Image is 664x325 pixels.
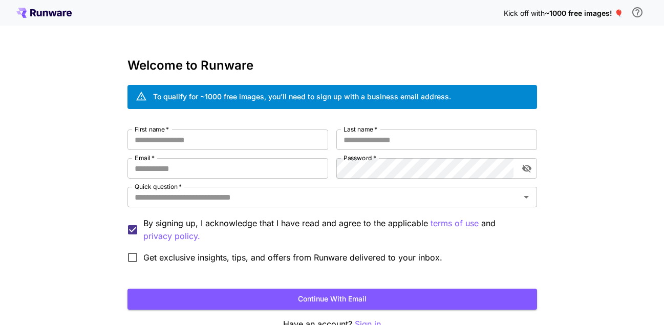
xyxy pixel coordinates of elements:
[135,125,169,134] label: First name
[127,58,537,73] h3: Welcome to Runware
[431,217,479,230] p: terms of use
[627,2,648,23] button: In order to qualify for free credit, you need to sign up with a business email address and click ...
[344,125,377,134] label: Last name
[504,9,545,17] span: Kick off with
[344,154,376,162] label: Password
[431,217,479,230] button: By signing up, I acknowledge that I have read and agree to the applicable and privacy policy.
[153,91,451,102] div: To qualify for ~1000 free images, you’ll need to sign up with a business email address.
[127,289,537,310] button: Continue with email
[143,251,442,264] span: Get exclusive insights, tips, and offers from Runware delivered to your inbox.
[135,154,155,162] label: Email
[143,230,200,243] button: By signing up, I acknowledge that I have read and agree to the applicable terms of use and
[143,230,200,243] p: privacy policy.
[519,190,533,204] button: Open
[143,217,529,243] p: By signing up, I acknowledge that I have read and agree to the applicable and
[545,9,623,17] span: ~1000 free images! 🎈
[518,159,536,178] button: toggle password visibility
[135,182,182,191] label: Quick question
